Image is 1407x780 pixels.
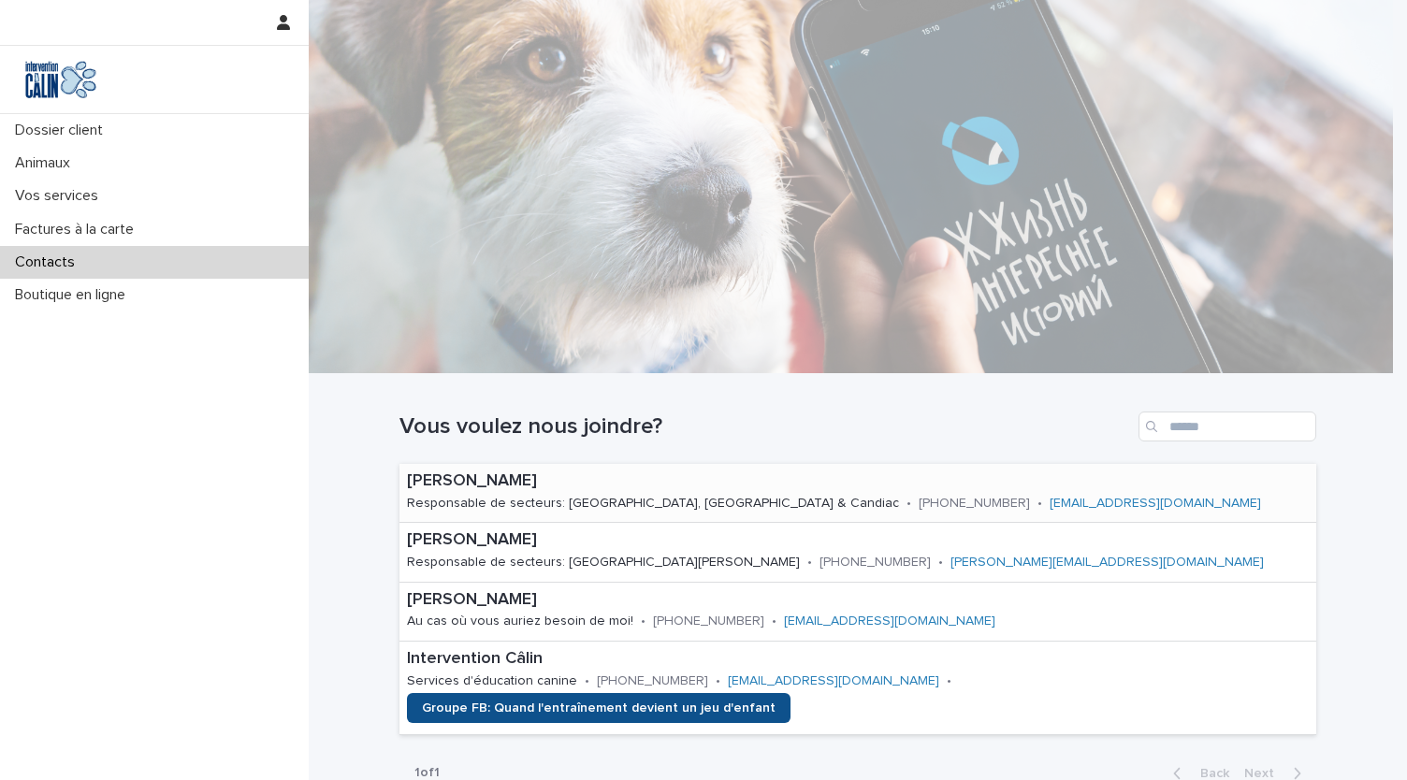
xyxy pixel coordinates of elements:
p: Vos services [7,187,113,205]
p: Services d'éducation canine [407,673,577,689]
a: [PHONE_NUMBER] [919,497,1030,510]
span: Groupe FB: Quand l'entraînement devient un jeu d'enfant [422,701,776,715]
a: Intervention CâlinServices d'éducation canine•[PHONE_NUMBER]•[EMAIL_ADDRESS][DOMAIN_NAME]•Groupe ... [399,642,1316,734]
p: • [585,673,589,689]
p: • [641,614,645,629]
p: Responsable de secteurs: [GEOGRAPHIC_DATA][PERSON_NAME] [407,555,800,571]
p: Boutique en ligne [7,286,140,304]
p: Factures à la carte [7,221,149,238]
p: [PERSON_NAME] [407,530,1309,551]
p: • [947,673,951,689]
a: [EMAIL_ADDRESS][DOMAIN_NAME] [1050,497,1261,510]
a: [EMAIL_ADDRESS][DOMAIN_NAME] [728,674,939,687]
a: [PHONE_NUMBER] [820,556,931,569]
p: • [907,496,911,512]
p: • [807,555,812,571]
p: [PERSON_NAME] [407,471,1309,492]
a: [PHONE_NUMBER] [653,614,764,628]
p: Au cas où vous auriez besoin de moi! [407,614,633,629]
a: Groupe FB: Quand l'entraînement devient un jeu d'enfant [407,693,791,723]
p: [PERSON_NAME] [407,590,1125,611]
a: [PERSON_NAME][EMAIL_ADDRESS][DOMAIN_NAME] [950,556,1264,569]
img: Y0SYDZVsQvbSeSFpbQoq [15,61,107,98]
p: • [772,614,776,629]
p: Contacts [7,253,90,271]
p: Responsable de secteurs: [GEOGRAPHIC_DATA], [GEOGRAPHIC_DATA] & Candiac [407,496,899,512]
p: Dossier client [7,122,118,139]
p: • [1037,496,1042,512]
input: Search [1139,412,1316,441]
p: • [716,673,720,689]
p: • [938,555,943,571]
a: [PERSON_NAME]Responsable de secteurs: [GEOGRAPHIC_DATA][PERSON_NAME]•[PHONE_NUMBER]•[PERSON_NAME]... [399,523,1316,582]
h1: Vous voulez nous joindre? [399,413,1131,441]
span: Next [1244,767,1285,780]
a: [EMAIL_ADDRESS][DOMAIN_NAME] [784,614,995,628]
a: [PHONE_NUMBER] [597,674,708,687]
a: [PERSON_NAME]Au cas où vous auriez besoin de moi!•[PHONE_NUMBER]•[EMAIL_ADDRESS][DOMAIN_NAME] [399,583,1316,642]
a: [PERSON_NAME]Responsable de secteurs: [GEOGRAPHIC_DATA], [GEOGRAPHIC_DATA] & Candiac•[PHONE_NUMBE... [399,464,1316,523]
p: Intervention Câlin [407,649,1309,670]
span: Back [1189,767,1229,780]
p: Animaux [7,154,85,172]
